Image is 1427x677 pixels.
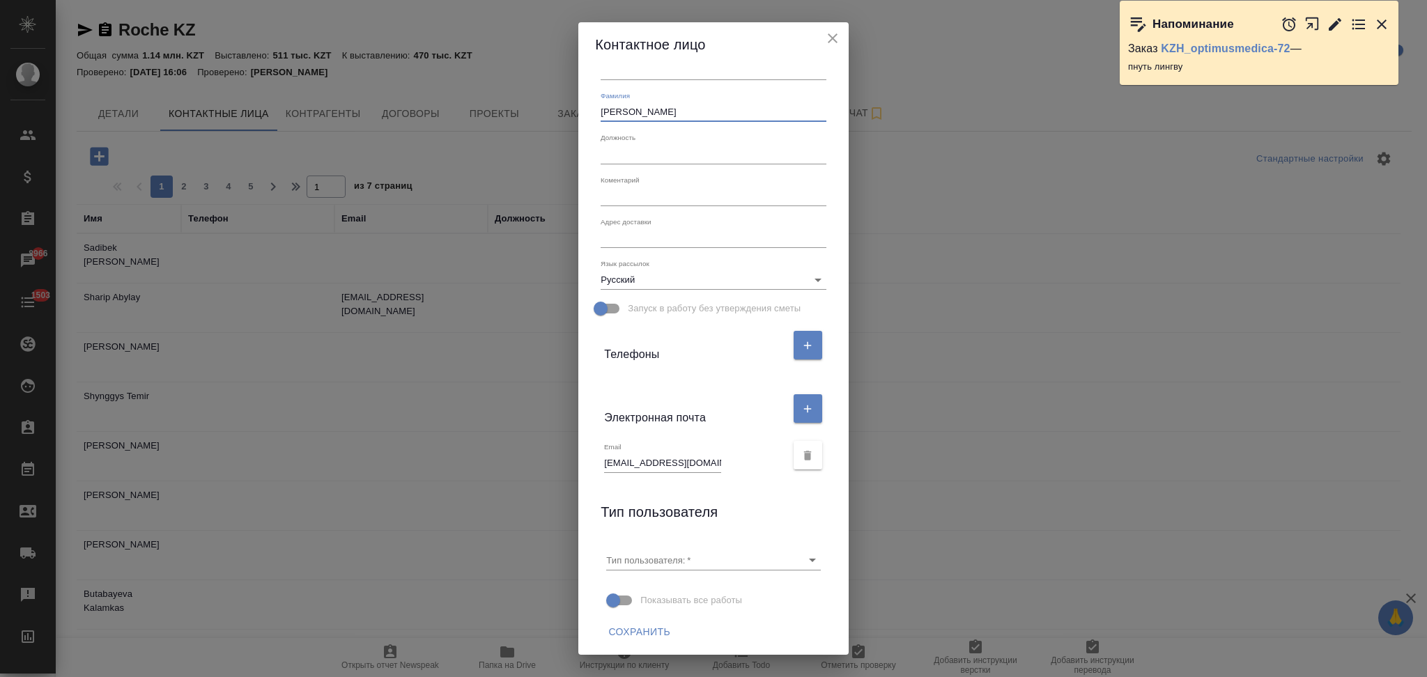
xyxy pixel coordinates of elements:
[1373,16,1390,33] button: Закрыть
[794,441,822,469] button: Удалить
[601,260,649,267] label: Язык рассылок
[601,176,640,183] label: Коментарий
[822,28,843,49] button: close
[1152,17,1234,31] p: Напоминание
[604,391,785,426] div: Электронная почта
[601,501,718,523] h6: Тип пользователя
[1327,16,1343,33] button: Редактировать
[601,270,826,290] div: Русский
[603,619,676,645] button: Сохранить
[1350,16,1367,33] button: Перейти в todo
[608,623,670,641] span: Сохранить
[794,331,822,359] button: Редактировать
[604,327,785,363] div: Телефоны
[628,302,801,316] span: Запуск в работу без утверждения сметы
[1161,42,1290,54] a: KZH_optimusmedica-72
[601,92,630,99] label: Фамилия
[794,394,822,423] button: Редактировать
[1128,42,1390,56] p: Заказ —
[640,593,742,607] span: Показывать все работы
[601,218,651,225] label: Адрес доставки
[803,550,822,570] button: Open
[601,134,635,141] label: Должность
[1128,60,1390,74] p: пнуть лингву
[1304,9,1320,39] button: Открыть в новой вкладке
[595,37,705,52] span: Контактное лицо
[1281,16,1297,33] button: Отложить
[604,443,622,450] label: Email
